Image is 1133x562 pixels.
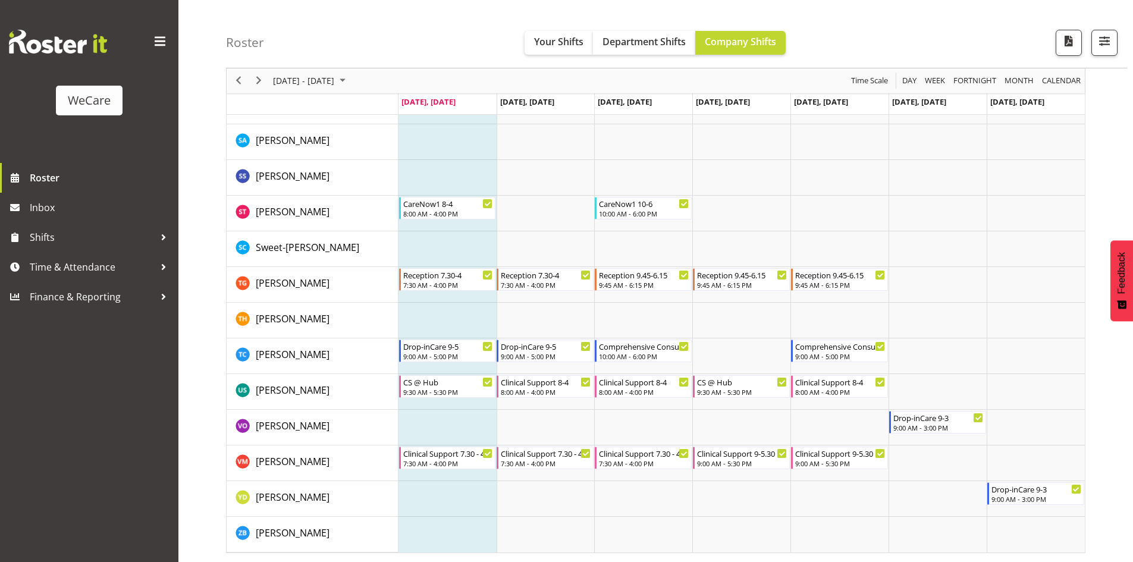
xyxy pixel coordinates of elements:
[227,374,398,410] td: Udani Senanayake resource
[791,340,888,362] div: Torry Cobb"s event - Comprehensive Consult 9-5 Begin From Friday, August 22, 2025 at 9:00:00 AM G...
[991,494,1081,504] div: 9:00 AM - 3:00 PM
[850,74,889,89] span: Time Scale
[271,74,351,89] button: August 2025
[1110,240,1133,321] button: Feedback - Show survey
[791,447,888,469] div: Viktoriia Molchanova"s event - Clinical Support 9-5.30 Begin From Friday, August 22, 2025 at 9:00...
[399,268,496,291] div: Tayah Giesbrecht"s event - Reception 7.30-4 Begin From Monday, August 18, 2025 at 7:30:00 AM GMT+...
[403,197,493,209] div: CareNow1 8-4
[795,376,885,388] div: Clinical Support 8-4
[249,68,269,93] div: next period
[227,303,398,338] td: Tillie Hollyer resource
[705,35,776,48] span: Company Shifts
[269,68,353,93] div: August 18 - 24, 2025
[256,240,359,255] a: Sweet-[PERSON_NAME]
[399,340,496,362] div: Torry Cobb"s event - Drop-inCare 9-5 Begin From Monday, August 18, 2025 at 9:00:00 AM GMT+12:00 E...
[893,412,983,423] div: Drop-inCare 9-3
[1116,252,1127,294] span: Feedback
[595,268,692,291] div: Tayah Giesbrecht"s event - Reception 9.45-6.15 Begin From Wednesday, August 20, 2025 at 9:45:00 A...
[987,482,1084,505] div: Yvonne Denny"s event - Drop-inCare 9-3 Begin From Sunday, August 24, 2025 at 9:00:00 AM GMT+12:00...
[849,74,890,89] button: Time Scale
[501,351,591,361] div: 9:00 AM - 5:00 PM
[889,411,986,434] div: Victoria Oberzil"s event - Drop-inCare 9-3 Begin From Saturday, August 23, 2025 at 9:00:00 AM GMT...
[403,376,493,388] div: CS @ Hub
[795,280,885,290] div: 9:45 AM - 6:15 PM
[952,74,997,89] span: Fortnight
[227,124,398,160] td: Sarah Abbott resource
[227,517,398,552] td: Zephy Bennett resource
[256,312,329,326] a: [PERSON_NAME]
[595,197,692,219] div: Simone Turner"s event - CareNow1 10-6 Begin From Wednesday, August 20, 2025 at 10:00:00 AM GMT+12...
[399,197,496,219] div: Simone Turner"s event - CareNow1 8-4 Begin From Monday, August 18, 2025 at 8:00:00 AM GMT+12:00 E...
[795,447,885,459] div: Clinical Support 9-5.30
[256,133,329,147] a: [PERSON_NAME]
[403,459,493,468] div: 7:30 AM - 4:00 PM
[595,375,692,398] div: Udani Senanayake"s event - Clinical Support 8-4 Begin From Wednesday, August 20, 2025 at 8:00:00 ...
[227,481,398,517] td: Yvonne Denny resource
[795,269,885,281] div: Reception 9.45-6.15
[497,340,594,362] div: Torry Cobb"s event - Drop-inCare 9-5 Begin From Tuesday, August 19, 2025 at 9:00:00 AM GMT+12:00 ...
[924,74,946,89] span: Week
[256,384,329,397] span: [PERSON_NAME]
[501,387,591,397] div: 8:00 AM - 4:00 PM
[697,280,787,290] div: 9:45 AM - 6:15 PM
[952,74,999,89] button: Fortnight
[403,280,493,290] div: 7:30 AM - 4:00 PM
[256,419,329,432] span: [PERSON_NAME]
[697,376,787,388] div: CS @ Hub
[227,410,398,445] td: Victoria Oberzil resource
[697,459,787,468] div: 9:00 AM - 5:30 PM
[1091,30,1118,56] button: Filter Shifts
[501,376,591,388] div: Clinical Support 8-4
[403,269,493,281] div: Reception 7.30-4
[227,196,398,231] td: Simone Turner resource
[595,340,692,362] div: Torry Cobb"s event - Comprehensive Consult 10-6 Begin From Wednesday, August 20, 2025 at 10:00:00...
[256,490,329,504] a: [PERSON_NAME]
[256,455,329,468] span: [PERSON_NAME]
[227,267,398,303] td: Tayah Giesbrecht resource
[501,340,591,352] div: Drop-inCare 9-5
[403,209,493,218] div: 8:00 AM - 4:00 PM
[693,375,790,398] div: Udani Senanayake"s event - CS @ Hub Begin From Thursday, August 21, 2025 at 9:30:00 AM GMT+12:00 ...
[791,375,888,398] div: Udani Senanayake"s event - Clinical Support 8-4 Begin From Friday, August 22, 2025 at 8:00:00 AM ...
[256,347,329,362] a: [PERSON_NAME]
[68,92,111,109] div: WeCare
[227,231,398,267] td: Sweet-Lin Chan resource
[893,423,983,432] div: 9:00 AM - 3:00 PM
[30,199,172,216] span: Inbox
[403,387,493,397] div: 9:30 AM - 5:30 PM
[599,459,689,468] div: 7:30 AM - 4:00 PM
[795,351,885,361] div: 9:00 AM - 5:00 PM
[697,387,787,397] div: 9:30 AM - 5:30 PM
[1003,74,1036,89] button: Timeline Month
[595,447,692,469] div: Viktoriia Molchanova"s event - Clinical Support 7.30 - 4 Begin From Wednesday, August 20, 2025 at...
[497,375,594,398] div: Udani Senanayake"s event - Clinical Support 8-4 Begin From Tuesday, August 19, 2025 at 8:00:00 AM...
[599,387,689,397] div: 8:00 AM - 4:00 PM
[256,169,329,183] a: [PERSON_NAME]
[226,36,264,49] h4: Roster
[501,447,591,459] div: Clinical Support 7.30 - 4
[1003,74,1035,89] span: Month
[795,459,885,468] div: 9:00 AM - 5:30 PM
[403,447,493,459] div: Clinical Support 7.30 - 4
[795,340,885,352] div: Comprehensive Consult 9-5
[696,96,750,107] span: [DATE], [DATE]
[9,30,107,54] img: Rosterit website logo
[30,228,155,246] span: Shifts
[892,96,946,107] span: [DATE], [DATE]
[923,74,947,89] button: Timeline Week
[256,526,329,540] a: [PERSON_NAME]
[501,280,591,290] div: 7:30 AM - 4:00 PM
[256,134,329,147] span: [PERSON_NAME]
[30,258,155,276] span: Time & Attendance
[1056,30,1082,56] button: Download a PDF of the roster according to the set date range.
[599,351,689,361] div: 10:00 AM - 6:00 PM
[794,96,848,107] span: [DATE], [DATE]
[227,160,398,196] td: Savanna Samson resource
[256,241,359,254] span: Sweet-[PERSON_NAME]
[598,96,652,107] span: [DATE], [DATE]
[399,447,496,469] div: Viktoriia Molchanova"s event - Clinical Support 7.30 - 4 Begin From Monday, August 18, 2025 at 7:...
[401,96,456,107] span: [DATE], [DATE]
[693,447,790,469] div: Viktoriia Molchanova"s event - Clinical Support 9-5.30 Begin From Thursday, August 21, 2025 at 9:...
[599,209,689,218] div: 10:00 AM - 6:00 PM
[599,340,689,352] div: Comprehensive Consult 10-6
